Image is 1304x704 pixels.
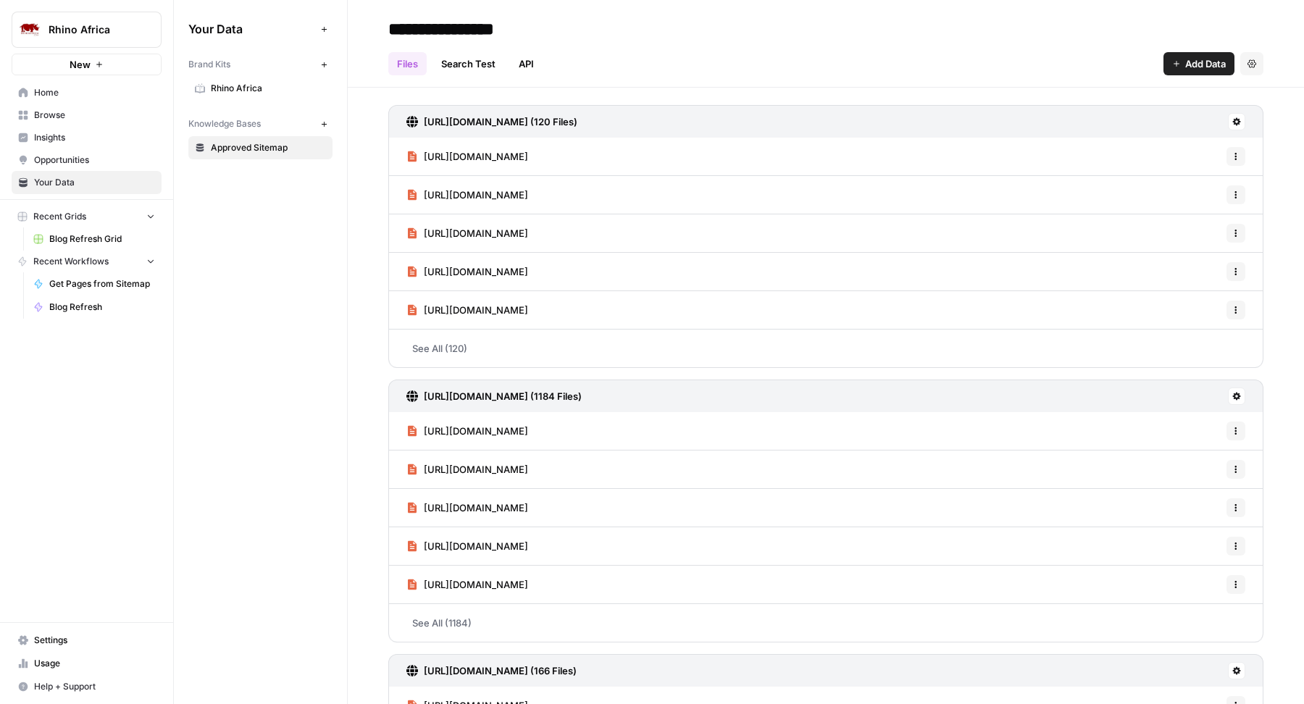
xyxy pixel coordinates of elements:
[424,424,528,438] span: [URL][DOMAIN_NAME]
[188,136,333,159] a: Approved Sitemap
[406,253,528,290] a: [URL][DOMAIN_NAME]
[1163,52,1234,75] button: Add Data
[424,303,528,317] span: [URL][DOMAIN_NAME]
[34,657,155,670] span: Usage
[510,52,543,75] a: API
[388,52,427,75] a: Files
[12,126,162,149] a: Insights
[406,412,528,450] a: [URL][DOMAIN_NAME]
[424,500,528,515] span: [URL][DOMAIN_NAME]
[49,232,155,246] span: Blog Refresh Grid
[388,330,1263,367] a: See All (120)
[27,227,162,251] a: Blog Refresh Grid
[49,301,155,314] span: Blog Refresh
[12,206,162,227] button: Recent Grids
[27,296,162,319] a: Blog Refresh
[49,277,155,290] span: Get Pages from Sitemap
[34,154,155,167] span: Opportunities
[12,104,162,127] a: Browse
[34,131,155,144] span: Insights
[406,106,577,138] a: [URL][DOMAIN_NAME] (120 Files)
[424,389,582,403] h3: [URL][DOMAIN_NAME] (1184 Files)
[12,171,162,194] a: Your Data
[406,489,528,527] a: [URL][DOMAIN_NAME]
[12,12,162,48] button: Workspace: Rhino Africa
[1185,56,1226,71] span: Add Data
[424,577,528,592] span: [URL][DOMAIN_NAME]
[406,291,528,329] a: [URL][DOMAIN_NAME]
[424,663,577,678] h3: [URL][DOMAIN_NAME] (166 Files)
[27,272,162,296] a: Get Pages from Sitemap
[34,86,155,99] span: Home
[406,138,528,175] a: [URL][DOMAIN_NAME]
[12,652,162,675] a: Usage
[406,527,528,565] a: [URL][DOMAIN_NAME]
[70,57,91,72] span: New
[432,52,504,75] a: Search Test
[188,20,315,38] span: Your Data
[49,22,136,37] span: Rhino Africa
[12,81,162,104] a: Home
[188,77,333,100] a: Rhino Africa
[406,566,528,603] a: [URL][DOMAIN_NAME]
[424,539,528,553] span: [URL][DOMAIN_NAME]
[12,251,162,272] button: Recent Workflows
[406,214,528,252] a: [URL][DOMAIN_NAME]
[406,176,528,214] a: [URL][DOMAIN_NAME]
[34,634,155,647] span: Settings
[12,148,162,172] a: Opportunities
[12,675,162,698] button: Help + Support
[188,58,230,71] span: Brand Kits
[12,629,162,652] a: Settings
[424,462,528,477] span: [URL][DOMAIN_NAME]
[424,226,528,240] span: [URL][DOMAIN_NAME]
[188,117,261,130] span: Knowledge Bases
[34,176,155,189] span: Your Data
[12,54,162,75] button: New
[424,149,528,164] span: [URL][DOMAIN_NAME]
[211,82,326,95] span: Rhino Africa
[388,604,1263,642] a: See All (1184)
[211,141,326,154] span: Approved Sitemap
[34,680,155,693] span: Help + Support
[406,380,582,412] a: [URL][DOMAIN_NAME] (1184 Files)
[17,17,43,43] img: Rhino Africa Logo
[33,255,109,268] span: Recent Workflows
[33,210,86,223] span: Recent Grids
[406,451,528,488] a: [URL][DOMAIN_NAME]
[34,109,155,122] span: Browse
[406,655,577,687] a: [URL][DOMAIN_NAME] (166 Files)
[424,264,528,279] span: [URL][DOMAIN_NAME]
[424,188,528,202] span: [URL][DOMAIN_NAME]
[424,114,577,129] h3: [URL][DOMAIN_NAME] (120 Files)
